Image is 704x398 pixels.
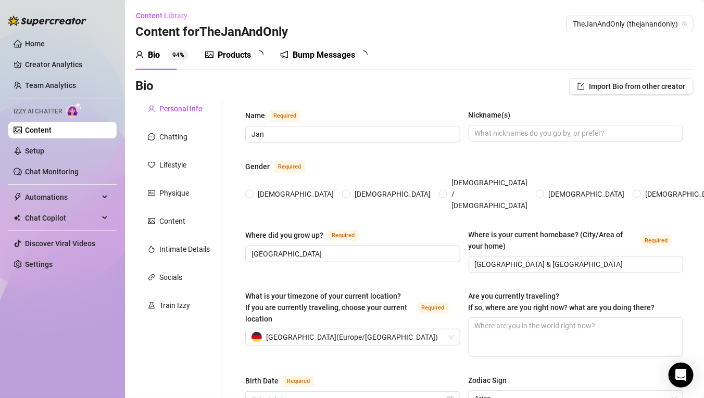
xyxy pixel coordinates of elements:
span: team [682,21,688,27]
img: logo-BBDzfeDw.svg [8,16,86,26]
span: Chat Copilot [25,210,99,226]
a: Content [25,126,52,134]
div: Open Intercom Messenger [669,363,694,388]
div: Zodiac Sign [469,375,507,386]
div: Where is your current homebase? (City/Area of your home) [469,229,637,252]
span: Required [269,110,300,122]
div: Nickname(s) [469,109,511,121]
div: Chatting [159,131,187,143]
a: Chat Monitoring [25,168,79,176]
label: Birth Date [245,375,325,387]
span: What is your timezone of your current location? If you are currently traveling, choose your curre... [245,292,407,323]
h3: Content for TheJanAndOnly [135,24,288,41]
span: TheJanAndOnly (thejanandonly) [573,16,687,32]
span: picture [205,50,213,59]
img: de [252,332,262,342]
span: picture [148,217,155,225]
span: [DEMOGRAPHIC_DATA] / [DEMOGRAPHIC_DATA] [447,177,532,211]
span: user [148,105,155,112]
a: Home [25,40,45,48]
span: Required [274,161,305,173]
span: Izzy AI Chatter [14,107,62,117]
div: Personal Info [159,103,203,114]
h3: Bio [135,78,154,95]
div: Name [245,110,265,121]
div: Lifestyle [159,159,186,171]
img: AI Chatter [66,102,82,118]
label: Nickname(s) [469,109,518,121]
a: Setup [25,147,44,155]
span: Import Bio from other creator [589,82,685,91]
div: Products [218,49,251,61]
span: idcard [148,189,155,197]
div: Where did you grow up? [245,229,323,241]
span: [DEMOGRAPHIC_DATA] [544,188,628,200]
input: Name [252,129,452,140]
span: user [135,50,144,59]
label: Zodiac Sign [469,375,514,386]
span: Required [418,302,449,314]
img: Chat Copilot [14,214,20,222]
a: Settings [25,260,53,268]
span: Are you currently traveling? If so, where are you right now? what are you doing there? [469,292,655,312]
div: Bio [148,49,160,61]
label: Where is your current homebase? (City/Area of your home) [469,229,684,252]
a: Team Analytics [25,81,76,89]
span: message [148,133,155,140]
div: Content [159,215,185,227]
span: Content Library [136,11,187,20]
span: loading [359,50,368,59]
div: Train Izzy [159,300,190,311]
span: [DEMOGRAPHIC_DATA] [350,188,435,200]
div: Bump Messages [293,49,355,61]
label: Name [245,109,312,122]
span: [GEOGRAPHIC_DATA] ( Europe/[GEOGRAPHIC_DATA] ) [266,329,438,345]
a: Discover Viral Videos [25,239,95,248]
span: Required [328,230,359,241]
button: Content Library [135,7,196,24]
label: Gender [245,160,317,173]
span: heart [148,161,155,169]
div: Intimate Details [159,243,210,255]
div: Birth Date [245,375,279,387]
span: Required [640,235,672,247]
input: Where is your current homebase? (City/Area of your home) [475,259,675,270]
span: [DEMOGRAPHIC_DATA] [254,188,338,200]
span: notification [280,50,288,59]
span: Required [283,376,314,387]
span: Automations [25,189,99,206]
div: Socials [159,272,182,283]
span: loading [255,50,263,59]
input: Where did you grow up? [252,248,452,260]
div: Gender [245,161,270,172]
span: link [148,274,155,281]
a: Creator Analytics [25,56,108,73]
div: Physique [159,187,189,199]
input: Nickname(s) [475,127,675,139]
sup: 94% [168,50,188,60]
span: experiment [148,302,155,309]
button: Import Bio from other creator [569,78,694,95]
label: Where did you grow up? [245,229,370,241]
span: thunderbolt [14,193,22,201]
span: import [577,83,585,90]
span: fire [148,246,155,253]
